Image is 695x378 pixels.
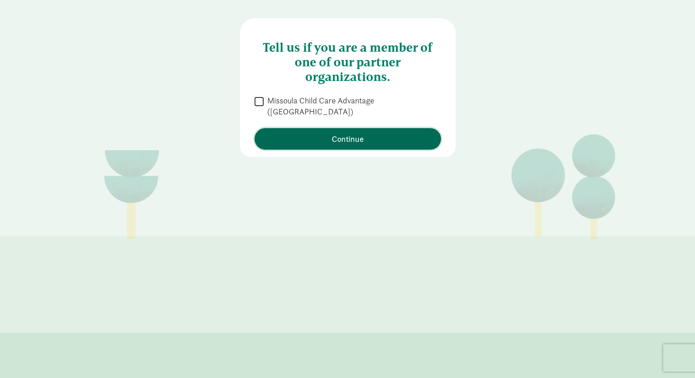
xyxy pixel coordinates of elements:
[255,33,441,84] h4: Tell us if you are a member of one of our partner organizations.
[255,128,441,150] button: Continue
[264,95,441,117] label: Missoula Child Care Advantage ([GEOGRAPHIC_DATA])
[649,334,695,378] iframe: Chat Widget
[332,133,364,145] span: Continue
